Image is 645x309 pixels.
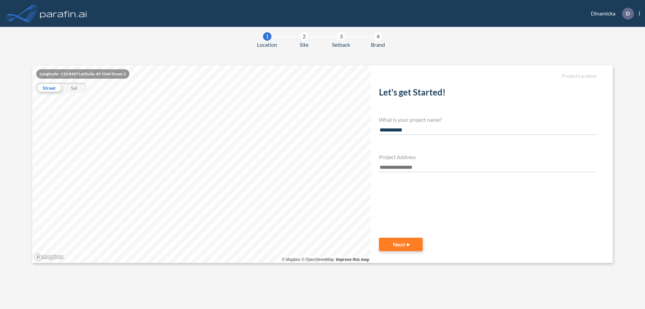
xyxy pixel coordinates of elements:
div: 4 [374,32,382,41]
button: Next [379,238,423,251]
span: Site [300,41,308,49]
div: 1 [263,32,271,41]
p: D [626,10,630,16]
span: Brand [371,41,385,49]
div: Street [36,83,61,93]
span: Setback [332,41,350,49]
a: Mapbox homepage [34,253,64,261]
div: 2 [300,32,308,41]
h2: Let's get Started! [379,87,597,100]
div: Sat [61,83,87,93]
h4: What is your project name? [379,116,597,123]
a: Mapbox [282,257,300,262]
div: Dinamicka [581,8,640,20]
img: logo [39,7,88,20]
a: OpenStreetMap [301,257,334,262]
span: Location [257,41,277,49]
h4: Project Address [379,154,597,160]
a: Improve this map [336,257,369,262]
div: Longitude: -110.8407 Latitude: 49.1044 Zoom: 2 [36,69,129,79]
h5: Project Location [379,73,597,79]
div: 3 [337,32,345,41]
canvas: Map [32,65,371,263]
